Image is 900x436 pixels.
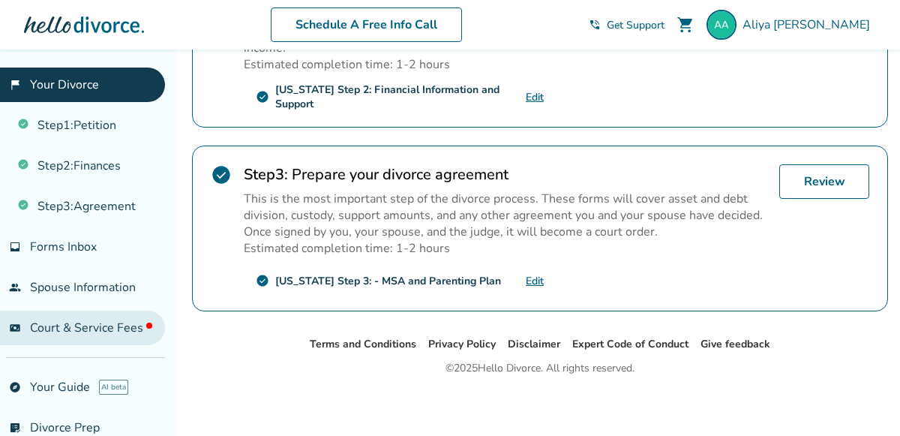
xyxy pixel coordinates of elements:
[607,18,664,32] span: Get Support
[244,164,767,185] h2: Prepare your divorce agreement
[700,335,770,353] li: Give feedback
[244,240,767,257] p: Estimated completion time: 1-2 hours
[825,364,900,436] iframe: Chat Widget
[99,380,128,395] span: AI beta
[9,381,21,393] span: explore
[275,83,526,111] div: [US_STATE] Step 2: Financial Information and Support
[706,10,736,40] img: aleaks0828@gmail.com
[244,164,288,185] strong: Step 3 :
[742,17,876,33] span: Aliya [PERSON_NAME]
[9,422,21,434] span: list_alt_check
[526,274,544,288] a: Edit
[676,16,694,34] span: shopping_cart
[589,19,601,31] span: phone_in_talk
[508,335,560,353] li: Disclaimer
[310,337,416,351] a: Terms and Conditions
[779,164,869,199] a: Review
[244,56,767,73] p: Estimated completion time: 1-2 hours
[526,90,544,104] a: Edit
[30,320,152,336] span: Court & Service Fees
[428,337,496,351] a: Privacy Policy
[445,359,634,377] div: © 2025 Hello Divorce. All rights reserved.
[9,241,21,253] span: inbox
[9,281,21,293] span: people
[9,79,21,91] span: flag_2
[30,239,97,255] span: Forms Inbox
[572,337,688,351] a: Expert Code of Conduct
[9,322,21,334] span: universal_currency_alt
[256,90,269,104] span: check_circle
[256,274,269,287] span: check_circle
[275,274,501,288] div: [US_STATE] Step 3: - MSA and Parenting Plan
[211,164,232,185] span: check_circle
[244,191,767,240] p: This is the most important step of the divorce process. These forms will cover asset and debt div...
[271,8,462,42] a: Schedule A Free Info Call
[589,18,664,32] a: phone_in_talkGet Support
